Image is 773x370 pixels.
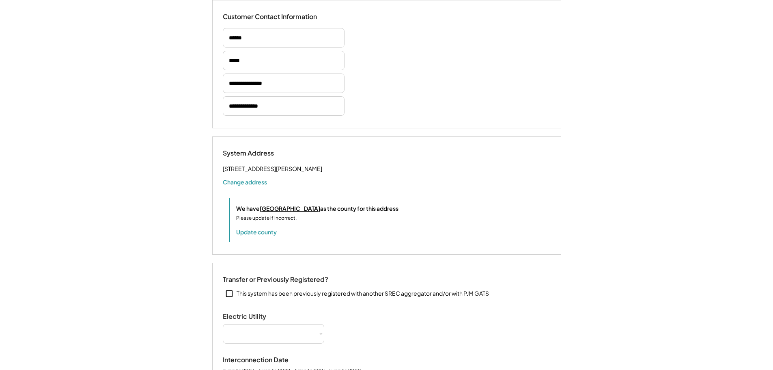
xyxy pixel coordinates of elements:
div: Interconnection Date [223,356,304,364]
div: System Address [223,149,304,158]
div: We have as the county for this address [236,204,398,213]
div: Customer Contact Information [223,13,317,21]
u: [GEOGRAPHIC_DATA] [260,205,320,212]
div: Transfer or Previously Registered? [223,275,328,284]
div: [STREET_ADDRESS][PERSON_NAME] [223,164,322,174]
button: Change address [223,178,267,186]
button: Update county [236,228,277,236]
div: Please update if incorrect. [236,214,297,222]
div: Electric Utility [223,312,304,321]
div: This system has been previously registered with another SREC aggregator and/or with PJM GATS [237,290,489,298]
